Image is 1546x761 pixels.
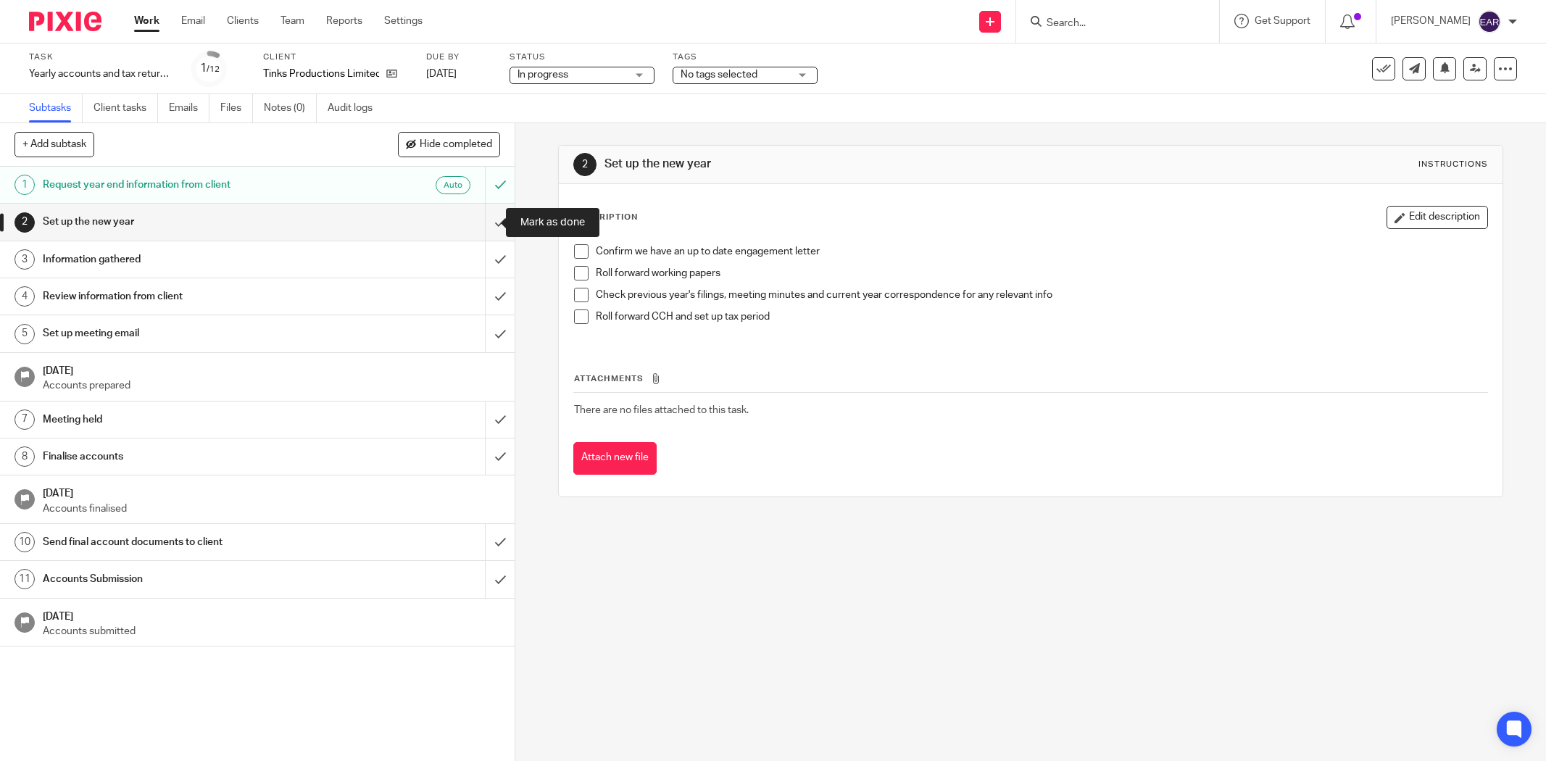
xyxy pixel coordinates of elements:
[93,94,158,122] a: Client tasks
[1478,10,1501,33] img: svg%3E
[573,442,657,475] button: Attach new file
[596,288,1487,302] p: Check previous year's filings, meeting minutes and current year correspondence for any relevant info
[1255,16,1310,26] span: Get Support
[604,157,1062,172] h1: Set up the new year
[1391,14,1471,28] p: [PERSON_NAME]
[518,70,568,80] span: In progress
[220,94,253,122] a: Files
[573,153,597,176] div: 2
[43,174,328,196] h1: Request year end information from client
[673,51,818,63] label: Tags
[207,65,220,73] small: /12
[43,624,500,639] p: Accounts submitted
[596,309,1487,324] p: Roll forward CCH and set up tax period
[14,132,94,157] button: + Add subtask
[510,51,654,63] label: Status
[573,212,638,223] p: Description
[326,14,362,28] a: Reports
[1045,17,1176,30] input: Search
[181,14,205,28] a: Email
[398,132,500,157] button: Hide completed
[169,94,209,122] a: Emails
[227,14,259,28] a: Clients
[43,360,500,378] h1: [DATE]
[43,502,500,516] p: Accounts finalised
[43,323,328,344] h1: Set up meeting email
[29,51,174,63] label: Task
[43,568,328,590] h1: Accounts Submission
[14,409,35,430] div: 7
[681,70,757,80] span: No tags selected
[574,405,749,415] span: There are no files attached to this task.
[14,175,35,195] div: 1
[426,69,457,79] span: [DATE]
[263,51,408,63] label: Client
[264,94,317,122] a: Notes (0)
[14,569,35,589] div: 11
[134,14,159,28] a: Work
[43,286,328,307] h1: Review information from client
[43,378,500,393] p: Accounts prepared
[43,446,328,467] h1: Finalise accounts
[43,483,500,501] h1: [DATE]
[43,211,328,233] h1: Set up the new year
[43,249,328,270] h1: Information gathered
[14,286,35,307] div: 4
[328,94,383,122] a: Audit logs
[420,139,492,151] span: Hide completed
[29,67,174,81] div: Yearly accounts and tax return - Veritas
[384,14,423,28] a: Settings
[43,409,328,431] h1: Meeting held
[200,60,220,77] div: 1
[574,375,644,383] span: Attachments
[14,212,35,233] div: 2
[436,176,470,194] div: Auto
[14,532,35,552] div: 10
[596,266,1487,280] p: Roll forward working papers
[43,531,328,553] h1: Send final account documents to client
[29,12,101,31] img: Pixie
[14,249,35,270] div: 3
[29,94,83,122] a: Subtasks
[280,14,304,28] a: Team
[426,51,491,63] label: Due by
[1418,159,1488,170] div: Instructions
[14,324,35,344] div: 5
[14,446,35,467] div: 8
[1387,206,1488,229] button: Edit description
[43,606,500,624] h1: [DATE]
[263,67,379,81] p: Tinks Productions Limited
[596,244,1487,259] p: Confirm we have an up to date engagement letter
